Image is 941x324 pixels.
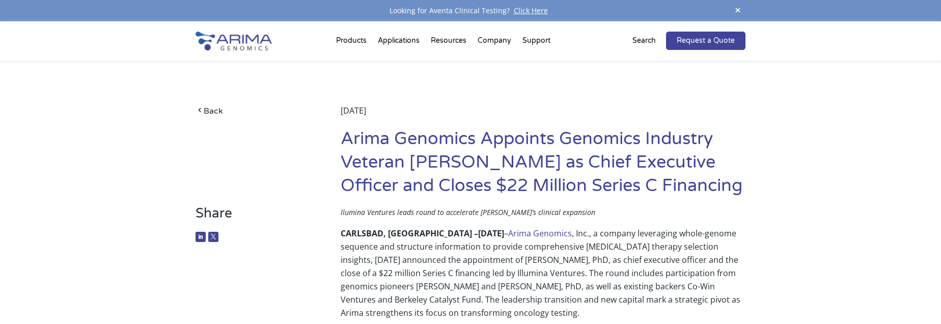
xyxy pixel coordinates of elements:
[341,104,745,127] div: [DATE]
[632,34,656,47] p: Search
[666,32,745,50] a: Request a Quote
[196,32,272,50] img: Arima-Genomics-logo
[196,4,745,17] div: Looking for Aventa Clinical Testing?
[510,6,552,15] a: Click Here
[196,104,310,118] a: Back
[478,228,504,239] b: [DATE]
[341,228,478,239] b: CARLSBAD, [GEOGRAPHIC_DATA] –
[341,127,745,205] h1: Arima Genomics Appoints Genomics Industry Veteran [PERSON_NAME] as Chief Executive Officer and Cl...
[508,228,572,239] a: Arima Genomics
[196,205,310,229] h3: Share
[341,207,595,217] span: llumina Ventures leads round to accelerate [PERSON_NAME]’s clinical expansion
